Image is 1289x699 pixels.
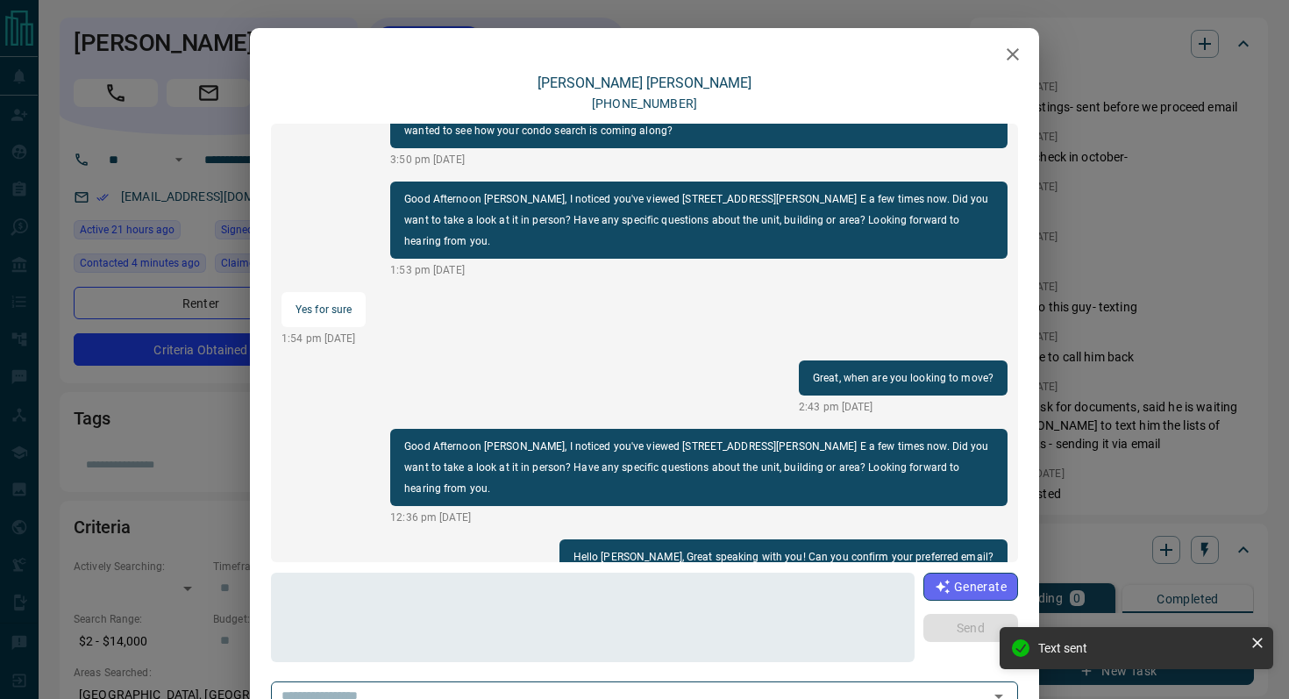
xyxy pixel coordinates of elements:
p: 1:54 pm [DATE] [281,331,366,346]
p: Great, when are you looking to move? [813,367,993,389]
p: Good Afternoon [PERSON_NAME], I noticed you've viewed [STREET_ADDRESS][PERSON_NAME] E a few times... [404,189,993,252]
p: [PHONE_NUMBER] [592,95,697,113]
a: [PERSON_NAME] [PERSON_NAME] [538,75,751,91]
p: 2:43 pm [DATE] [799,399,1008,415]
p: 12:36 pm [DATE] [390,510,1008,525]
div: Text sent [1038,641,1243,655]
p: Yes for sure [296,299,352,320]
p: Good Afternoon [PERSON_NAME], I noticed you've viewed [STREET_ADDRESS][PERSON_NAME] E a few times... [404,436,993,499]
p: 3:50 pm [DATE] [390,152,1008,168]
p: 1:53 pm [DATE] [390,262,1008,278]
p: Hello [PERSON_NAME], Great speaking with you! Can you confirm your preferred email? [573,546,993,567]
button: Generate [923,573,1018,601]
